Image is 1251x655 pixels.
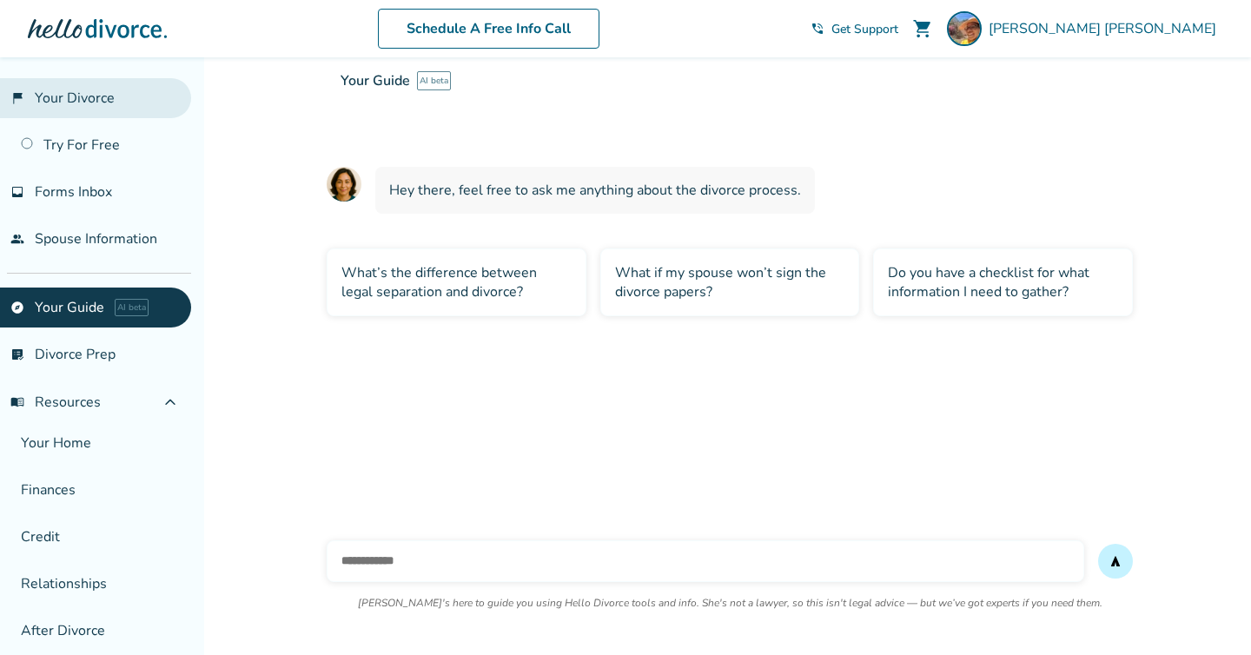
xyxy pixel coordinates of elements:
[947,11,982,46] img: Tyese Wortham
[358,596,1102,610] p: [PERSON_NAME]'s here to guide you using Hello Divorce tools and info. She's not a lawyer, so this...
[389,181,801,200] span: Hey there, feel free to ask me anything about the divorce process.
[160,392,181,413] span: expand_less
[912,18,933,39] span: shopping_cart
[831,21,898,37] span: Get Support
[10,91,24,105] span: flag_2
[10,232,24,246] span: people
[327,248,586,316] div: What’s the difference between legal separation and divorce?
[989,19,1223,38] span: [PERSON_NAME] [PERSON_NAME]
[417,71,451,90] span: AI beta
[10,395,24,409] span: menu_book
[873,248,1133,316] div: Do you have a checklist for what information I need to gather?
[10,301,24,314] span: explore
[378,9,599,49] a: Schedule A Free Info Call
[811,22,824,36] span: phone_in_talk
[10,393,101,412] span: Resources
[1098,544,1133,579] button: send
[10,347,24,361] span: list_alt_check
[341,71,410,90] span: Your Guide
[35,182,112,202] span: Forms Inbox
[115,299,149,316] span: AI beta
[600,248,860,316] div: What if my spouse won’t sign the divorce papers?
[1109,554,1122,568] span: send
[811,21,898,37] a: phone_in_talkGet Support
[1164,572,1251,655] iframe: Chat Widget
[10,185,24,199] span: inbox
